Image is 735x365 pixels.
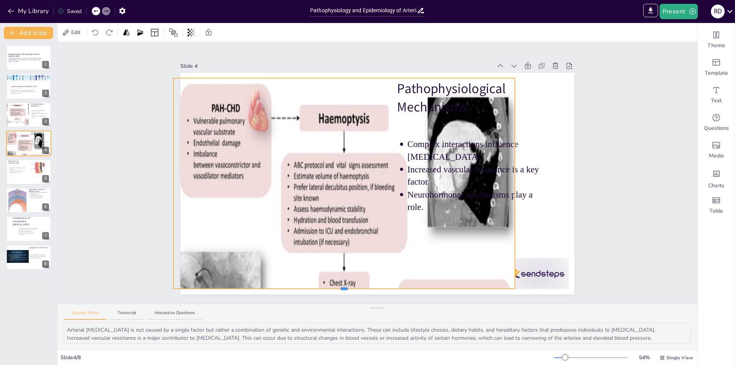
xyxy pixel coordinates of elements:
[42,90,49,97] div: 2
[6,216,51,241] div: 7
[60,354,554,362] div: Slide 4 / 8
[20,231,38,232] p: Quality of life is impacted.
[711,4,725,19] button: r d
[110,310,144,320] button: Transcript
[709,207,723,215] span: Table
[42,118,49,125] div: 3
[149,26,161,39] div: Layout
[6,245,51,270] div: 8
[698,192,735,219] div: Add a table
[30,196,49,199] p: Socioeconomic factors influence [MEDICAL_DATA] rates.
[64,310,107,320] button: Speaker Notes
[10,167,26,170] p: Major risk factors include obesity and lifestyle.
[711,5,725,18] div: r d
[711,97,722,105] span: Text
[70,28,82,36] span: Edit
[31,131,49,136] p: Pathophysiological Mechanisms
[6,131,51,156] div: 4
[408,188,550,213] p: Neurohormonal mechanisms play a role.
[8,61,49,62] p: Generated with [URL]
[31,103,49,107] p: Pathophysiological Mechanisms
[12,89,51,91] p: Arterial [MEDICAL_DATA] is a chronic condition.
[42,175,49,182] div: 5
[698,81,735,109] div: Add text boxes
[32,113,49,115] p: Increased vascular resistance is a key factor.
[32,115,49,118] p: Neurohormonal mechanisms play a role.
[12,91,51,92] p: [MEDICAL_DATA] increases cardiovascular disease risk.
[8,160,26,164] p: Risk Factors for [MEDICAL_DATA]
[32,141,49,144] p: Increased vascular resistance is a key factor.
[169,28,178,37] span: Position
[30,254,49,256] p: Lifestyle modifications are essential.
[709,152,724,160] span: Media
[42,61,49,68] div: 1
[8,58,49,61] p: This presentation explores the mechanisms, causes, and effects of arterial [MEDICAL_DATA], as wel...
[30,255,49,257] p: [MEDICAL_DATA] may be necessary.
[698,54,735,81] div: Add ready made slides
[42,203,49,211] div: 6
[30,257,49,259] p: Regular monitoring is key.
[310,5,417,16] input: Insert title
[707,42,725,49] span: Theme
[20,232,38,235] p: Increased healthcare costs are a concern.
[32,144,49,147] p: Neurohormonal mechanisms play a role.
[4,27,53,39] button: Add slide
[20,228,38,231] p: Serious health complications arise from uncontrolled [MEDICAL_DATA].
[635,354,653,362] div: 54 %
[643,4,658,19] span: Export to PowerPoint
[660,4,698,19] button: Present
[6,102,51,128] div: 3
[12,92,51,94] p: Early detection is vital.
[698,109,735,136] div: Get real-time input from your audience
[408,163,550,188] p: Increased vascular resistance is a key factor.
[666,354,693,361] span: Single View
[58,7,82,15] div: Saved
[708,182,724,190] span: Charts
[397,80,555,116] p: Pathophysiological Mechanisms
[42,147,49,154] div: 4
[408,138,550,163] p: Complex interactions influence [MEDICAL_DATA].
[30,195,49,196] p: Prevalence varies by region.
[698,164,735,192] div: Add charts and graphs
[6,188,51,213] div: 6
[10,170,26,172] p: High sodium intake is a concern.
[698,26,735,54] div: Change the overall theme
[10,172,26,173] p: Family history plays a role.
[8,53,39,57] strong: Pathophysiology and Epidemiology of Arterial [MEDICAL_DATA]
[6,5,52,17] button: My Library
[29,188,49,193] p: Epidemiology of Arterial [MEDICAL_DATA]
[6,159,51,185] div: 5
[64,322,691,344] textarea: Arterial [MEDICAL_DATA] is not caused by a single factor but rather a combination of genetic and ...
[6,45,51,70] div: 1
[180,62,492,70] div: Slide 4
[30,192,49,194] p: [MEDICAL_DATA] affects a significant global population.
[11,85,51,88] p: Understanding Arterial [MEDICAL_DATA]
[705,69,728,77] span: Template
[147,310,203,320] button: Interactive Questions
[6,74,51,99] div: 2
[698,136,735,164] div: Add images, graphics, shapes or video
[13,216,40,226] p: Consequences of Uncontrolled [MEDICAL_DATA]
[704,124,729,132] span: Questions
[42,232,49,239] div: 7
[42,260,49,268] div: 8
[29,246,49,249] p: Management and Prevention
